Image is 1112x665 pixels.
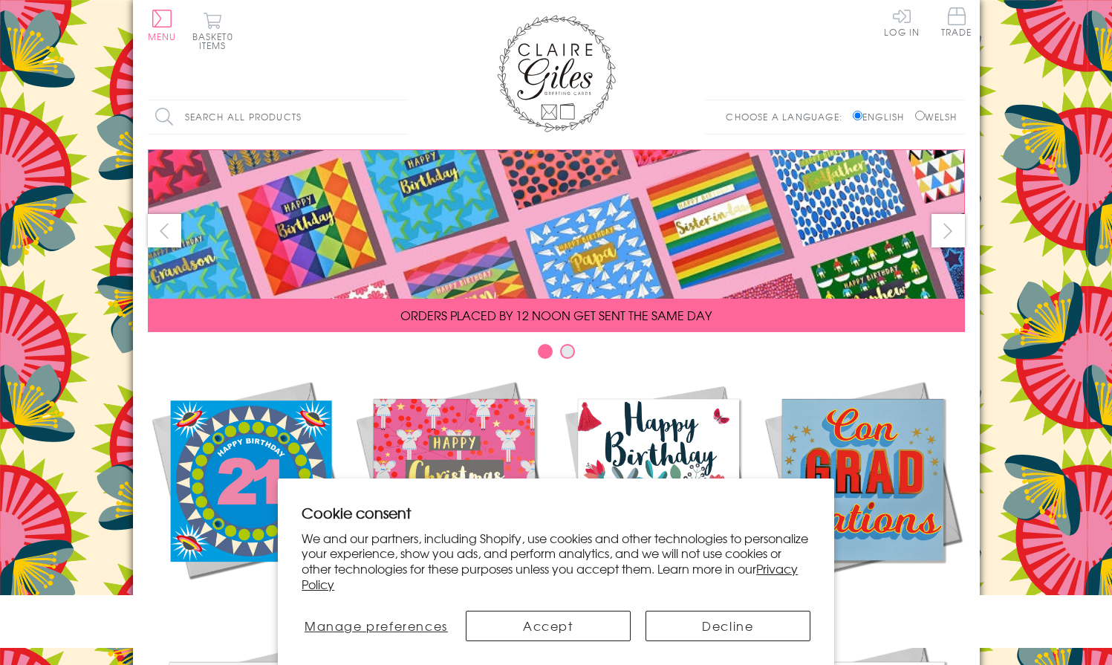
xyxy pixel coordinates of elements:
[352,377,556,611] a: Christmas
[148,377,352,611] a: New Releases
[302,531,810,592] p: We and our partners, including Shopify, use cookies and other technologies to personalize your ex...
[302,559,798,593] a: Privacy Policy
[302,502,810,523] h2: Cookie consent
[302,611,450,641] button: Manage preferences
[148,214,181,247] button: prev
[915,110,957,123] label: Welsh
[148,30,177,43] span: Menu
[853,111,862,120] input: English
[853,110,911,123] label: English
[941,7,972,36] span: Trade
[646,611,810,641] button: Decline
[560,344,575,359] button: Carousel Page 2
[556,377,761,611] a: Birthdays
[148,10,177,41] button: Menu
[884,7,920,36] a: Log In
[915,111,925,120] input: Welsh
[497,15,616,132] img: Claire Giles Greetings Cards
[192,12,233,50] button: Basket0 items
[761,377,965,611] a: Academic
[931,214,965,247] button: next
[393,100,408,134] input: Search
[466,611,631,641] button: Accept
[538,344,553,359] button: Carousel Page 1 (Current Slide)
[305,617,448,635] span: Manage preferences
[201,593,298,611] span: New Releases
[825,593,901,611] span: Academic
[148,100,408,134] input: Search all products
[199,30,233,52] span: 0 items
[941,7,972,39] a: Trade
[148,343,965,366] div: Carousel Pagination
[400,306,712,324] span: ORDERS PLACED BY 12 NOON GET SENT THE SAME DAY
[726,110,850,123] p: Choose a language:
